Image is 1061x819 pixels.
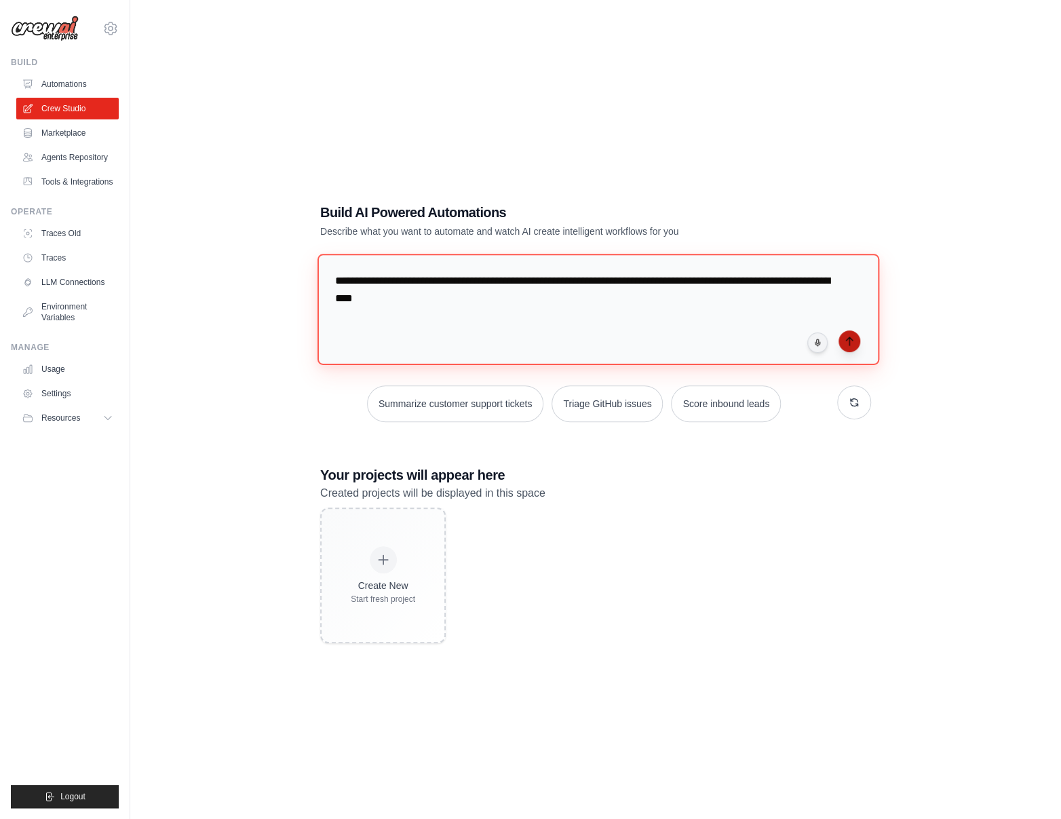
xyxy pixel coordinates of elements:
img: Logo [11,16,79,41]
button: Summarize customer support tickets [367,385,543,422]
a: Traces Old [16,223,119,244]
div: Manage [11,342,119,353]
div: Build [11,57,119,68]
h3: Your projects will appear here [320,465,871,484]
button: Triage GitHub issues [552,385,663,422]
button: Click to speak your automation idea [807,332,828,353]
span: Logout [60,791,85,802]
div: Start fresh project [351,594,415,605]
a: LLM Connections [16,271,119,293]
a: Crew Studio [16,98,119,119]
a: Settings [16,383,119,404]
div: Operate [11,206,119,217]
a: Marketplace [16,122,119,144]
a: Agents Repository [16,147,119,168]
h1: Build AI Powered Automations [320,203,776,222]
a: Environment Variables [16,296,119,328]
span: Resources [41,413,80,423]
button: Logout [11,785,119,808]
iframe: Chat Widget [993,754,1061,819]
a: Automations [16,73,119,95]
a: Tools & Integrations [16,171,119,193]
button: Get new suggestions [837,385,871,419]
p: Describe what you want to automate and watch AI create intelligent workflows for you [320,225,776,238]
a: Traces [16,247,119,269]
div: Create New [351,579,415,592]
button: Resources [16,407,119,429]
a: Usage [16,358,119,380]
button: Score inbound leads [671,385,781,422]
p: Created projects will be displayed in this space [320,484,871,502]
